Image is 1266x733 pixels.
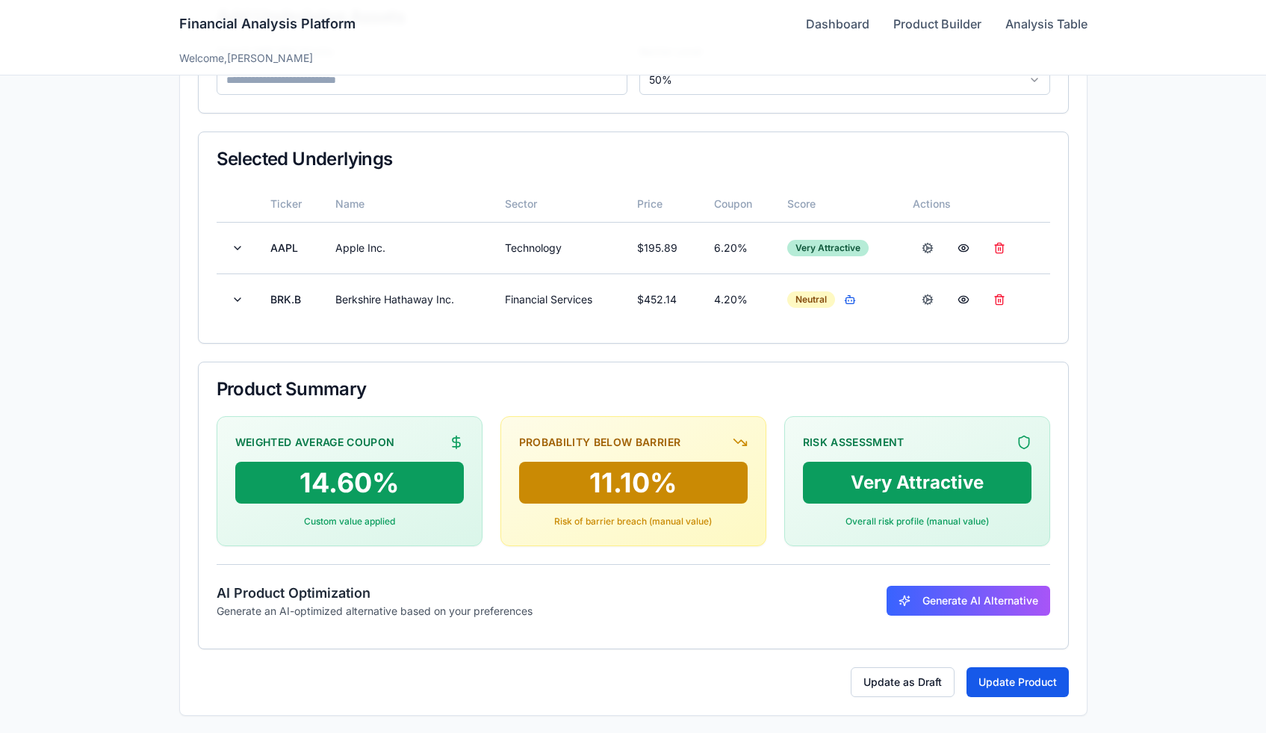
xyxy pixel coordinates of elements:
td: Berkshire Hathaway Inc. [323,273,493,325]
div: Very Attractive [803,462,1031,504]
th: Actions [901,186,1050,222]
th: Score [775,186,901,222]
button: Generate AI Alternative [887,586,1050,616]
a: Product Builder [893,15,981,33]
td: Apple Inc. [323,222,493,273]
td: $ 452.14 [625,273,701,325]
div: 11.10% [519,462,748,504]
td: AAPL [258,222,324,273]
td: Financial Services [493,273,625,325]
div: Overall risk profile (manual value) [803,516,1031,528]
td: 4.20% [702,273,776,325]
a: Dashboard [806,15,869,33]
div: Risk of barrier breach (manual value) [519,516,748,528]
th: Coupon [702,186,776,222]
div: Neutral [787,291,835,308]
th: Price [625,186,701,222]
div: Risk Assessment [803,435,904,450]
button: Update as Draft [851,667,955,697]
div: Very Attractive [787,240,869,256]
div: Selected Underlyings [217,150,1050,168]
h1: Financial Analysis Platform [179,13,356,34]
p: Generate an AI-optimized alternative based on your preferences [217,604,533,619]
th: Name [323,186,493,222]
div: Weighted Average Coupon [235,435,395,450]
span: Product Summary [217,380,367,398]
td: Technology [493,222,625,273]
div: Custom value applied [235,516,464,528]
td: 6.20% [702,222,776,273]
a: Analysis Table [1005,15,1087,33]
th: Sector [493,186,625,222]
h4: AI Product Optimization [217,583,533,604]
td: BRK.B [258,273,324,325]
td: $ 195.89 [625,222,701,273]
th: Ticker [258,186,324,222]
div: Welcome, [PERSON_NAME] [179,51,1087,66]
button: Update Product [966,667,1069,697]
div: Probability Below Barrier [519,435,681,450]
div: 14.60% [235,462,464,504]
